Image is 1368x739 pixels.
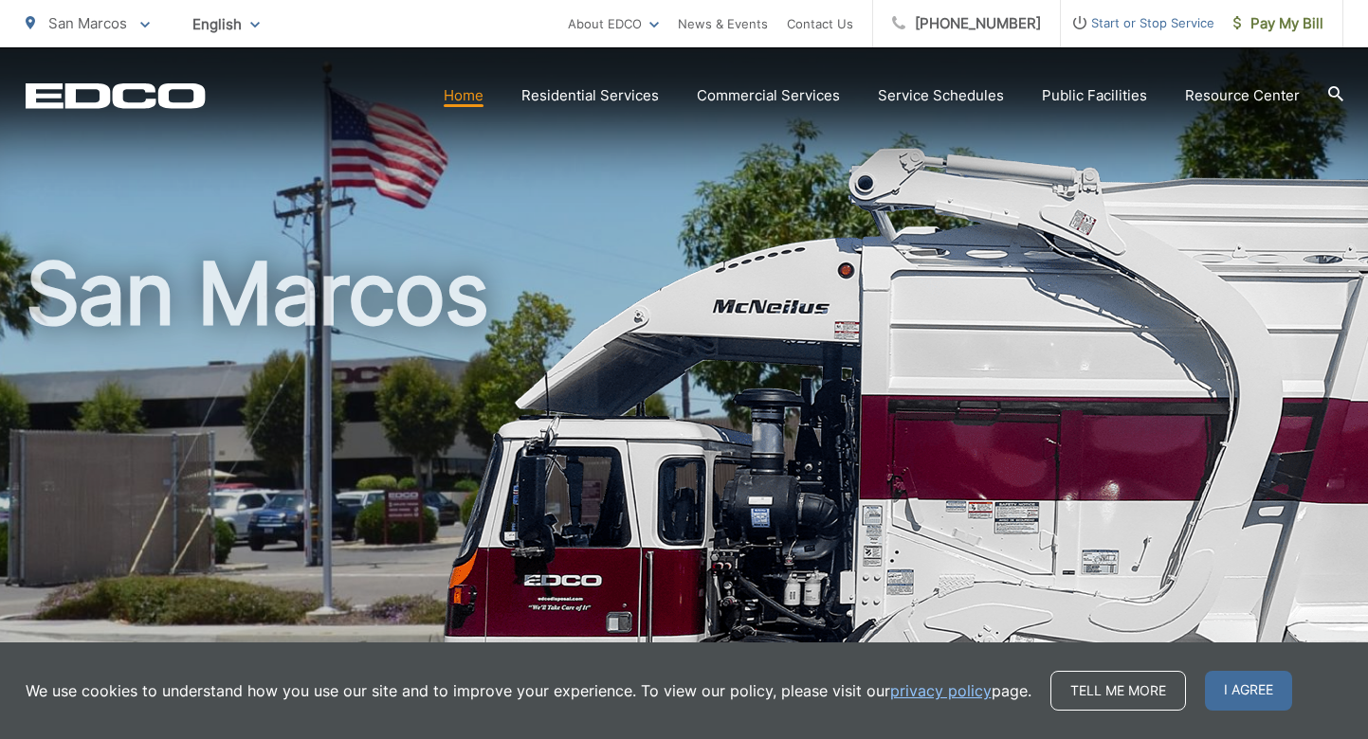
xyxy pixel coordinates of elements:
span: San Marcos [48,14,127,32]
a: News & Events [678,12,768,35]
p: We use cookies to understand how you use our site and to improve your experience. To view our pol... [26,679,1031,702]
a: EDCD logo. Return to the homepage. [26,82,206,109]
a: About EDCO [568,12,659,35]
a: Tell me more [1050,671,1186,711]
a: privacy policy [890,679,992,702]
a: Service Schedules [878,84,1004,107]
span: I agree [1205,671,1292,711]
span: English [178,8,274,41]
a: Public Facilities [1042,84,1147,107]
a: Contact Us [787,12,853,35]
span: Pay My Bill [1233,12,1323,35]
a: Commercial Services [697,84,840,107]
a: Residential Services [521,84,659,107]
a: Resource Center [1185,84,1300,107]
a: Home [444,84,483,107]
